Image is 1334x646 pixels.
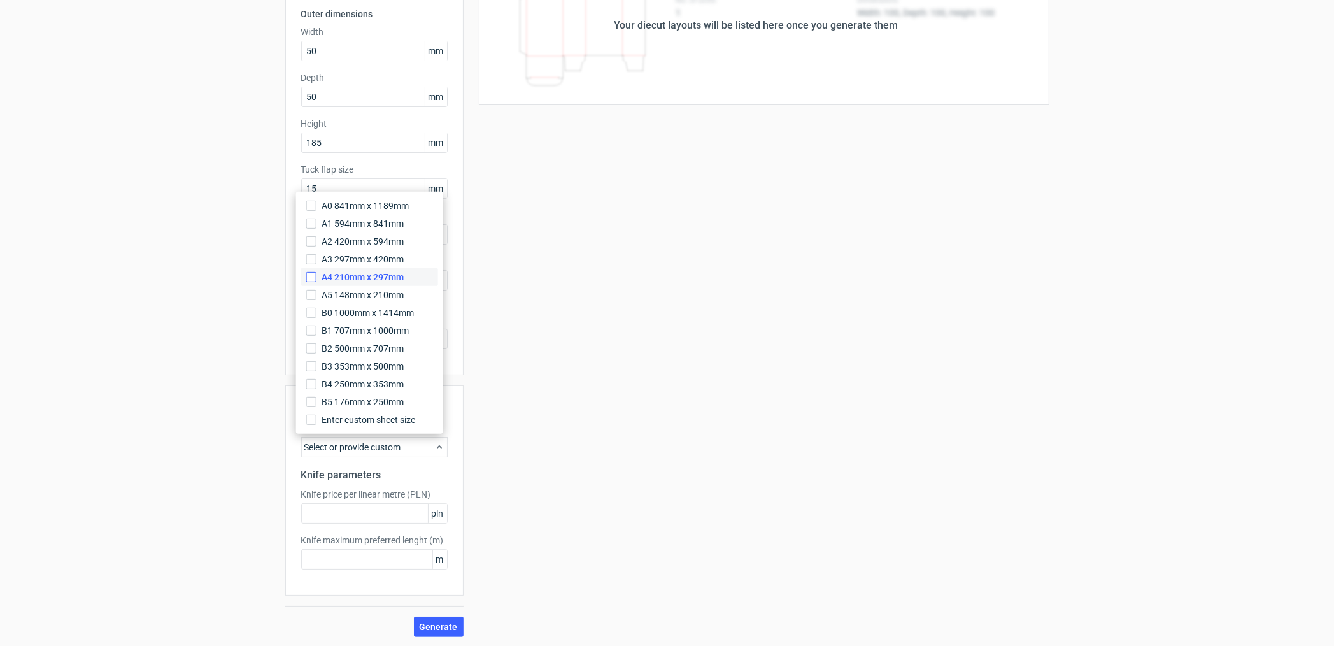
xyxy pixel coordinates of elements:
span: mm [425,87,447,106]
span: B3 353mm x 500mm [322,360,404,373]
div: Your diecut layouts will be listed here once you generate them [614,18,898,33]
span: B4 250mm x 353mm [322,378,404,391]
span: pln [428,504,447,523]
span: B1 707mm x 1000mm [322,324,409,337]
span: A2 420mm x 594mm [322,235,404,248]
h3: Outer dimensions [301,8,448,20]
span: B2 500mm x 707mm [322,342,404,355]
label: Knife maximum preferred lenght (m) [301,534,448,547]
label: Knife price per linear metre (PLN) [301,488,448,501]
span: mm [425,133,447,152]
span: m [432,550,447,569]
h2: Knife parameters [301,468,448,483]
span: A3 297mm x 420mm [322,253,404,266]
span: Enter custom sheet size [322,413,415,426]
span: B0 1000mm x 1414mm [322,306,414,319]
label: Depth [301,71,448,84]
span: A5 148mm x 210mm [322,289,404,301]
span: A1 594mm x 841mm [322,217,404,230]
span: A4 210mm x 297mm [322,271,404,284]
button: Generate [414,617,464,637]
span: Generate [420,622,458,631]
label: Height [301,117,448,130]
span: A0 841mm x 1189mm [322,199,409,212]
label: Width [301,25,448,38]
span: mm [425,41,447,61]
div: Select or provide custom [301,437,448,457]
label: Tuck flap size [301,163,448,176]
span: B5 176mm x 250mm [322,396,404,408]
span: mm [425,179,447,198]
